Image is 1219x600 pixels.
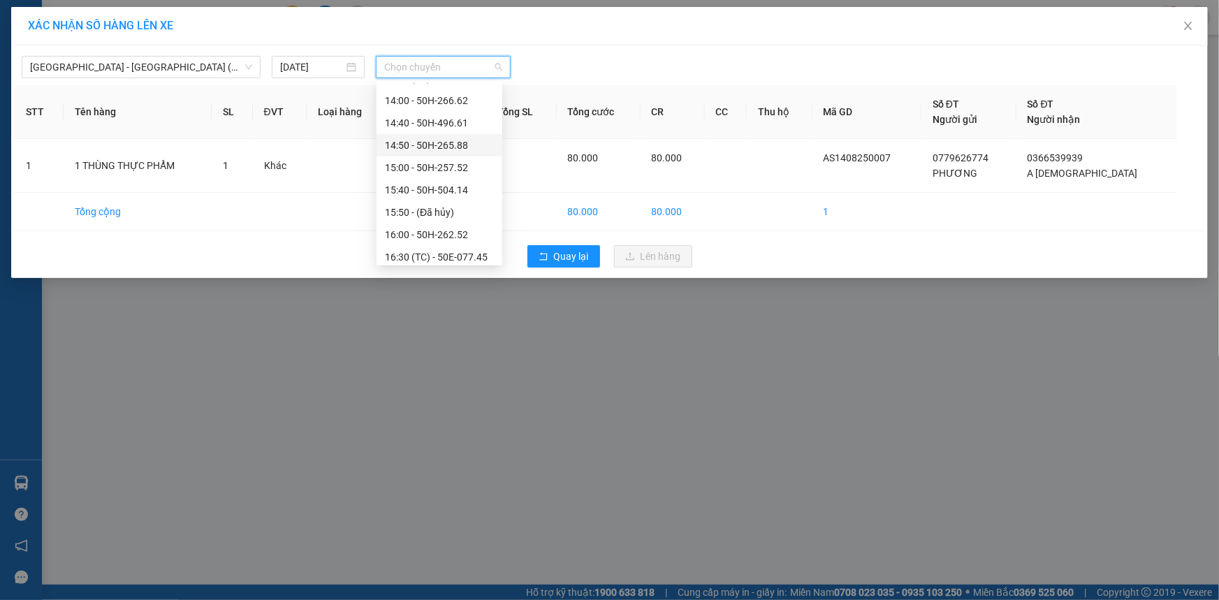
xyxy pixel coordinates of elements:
[812,85,921,139] th: Mã GD
[385,249,494,265] div: 16:30 (TC) - 50E-077.45
[641,193,705,231] td: 80.000
[557,193,641,231] td: 80.000
[307,85,387,139] th: Loại hàng
[15,85,64,139] th: STT
[539,251,548,263] span: rollback
[933,98,959,110] span: Số ĐT
[527,245,600,268] button: rollbackQuay lại
[384,57,502,78] span: Chọn chuyến
[933,114,977,125] span: Người gửi
[385,93,494,108] div: 14:00 - 50H-266.62
[1183,20,1194,31] span: close
[933,168,977,179] span: PHƯƠNG
[64,139,212,193] td: 1 THÙNG THỰC PHẨM
[17,17,87,87] img: logo.jpg
[812,193,921,231] td: 1
[1028,168,1138,179] span: A [DEMOGRAPHIC_DATA]
[1169,7,1208,46] button: Close
[614,245,692,268] button: uploadLên hàng
[554,249,589,264] span: Quay lại
[64,85,212,139] th: Tên hàng
[15,139,64,193] td: 1
[747,85,812,139] th: Thu hộ
[28,19,173,32] span: XÁC NHẬN SỐ HÀNG LÊN XE
[486,85,557,139] th: Tổng SL
[1028,152,1083,163] span: 0366539939
[705,85,747,139] th: CC
[824,152,891,163] span: AS1408250007
[253,85,307,139] th: ĐVT
[64,193,212,231] td: Tổng cộng
[486,193,557,231] td: 1
[385,160,494,175] div: 15:00 - 50H-257.52
[568,152,599,163] span: 80.000
[641,85,705,139] th: CR
[30,57,252,78] span: Sài Gòn - Tây Ninh (VIP)
[223,160,228,171] span: 1
[557,85,641,139] th: Tổng cước
[1028,114,1081,125] span: Người nhận
[131,52,584,69] li: Hotline: 1900 8153
[385,115,494,131] div: 14:40 - 50H-496.61
[1028,98,1054,110] span: Số ĐT
[933,152,988,163] span: 0779626774
[17,101,222,148] b: GỬI : PV An Sương ([GEOGRAPHIC_DATA])
[385,205,494,220] div: 15:50 - (Đã hủy)
[212,85,252,139] th: SL
[385,227,494,242] div: 16:00 - 50H-262.52
[253,139,307,193] td: Khác
[385,182,494,198] div: 15:40 - 50H-504.14
[385,138,494,153] div: 14:50 - 50H-265.88
[652,152,683,163] span: 80.000
[280,59,344,75] input: 14/08/2025
[131,34,584,52] li: [STREET_ADDRESS][PERSON_NAME]. [GEOGRAPHIC_DATA], Tỉnh [GEOGRAPHIC_DATA]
